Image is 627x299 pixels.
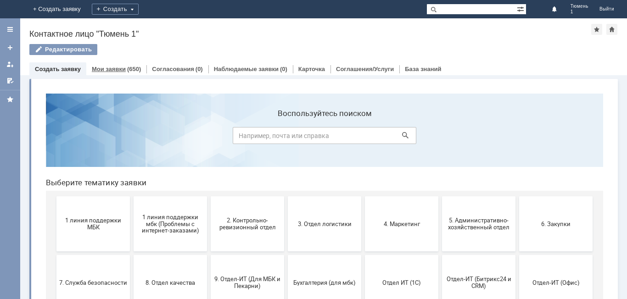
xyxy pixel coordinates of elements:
[29,29,591,39] div: Контактное лицо "Тюмень 1"
[3,40,17,55] a: Создать заявку
[406,189,474,203] span: Отдел-ИТ (Битрикс24 и CRM)
[249,169,323,224] button: Бухгалтерия (для мбк)
[326,169,400,224] button: Отдел ИТ (1С)
[329,134,397,141] span: 4. Маркетинг
[18,169,91,224] button: 7. Служба безопасности
[481,169,554,224] button: Отдел-ИТ (Офис)
[172,110,246,165] button: 2. Контрольно-ревизионный отдел
[606,24,617,35] div: Сделать домашней страницей
[95,110,168,165] button: 1 линия поддержки мбк (Проблемы с интернет-заказами)
[18,110,91,165] button: 1 линия поддержки МБК
[3,57,17,72] a: Мои заявки
[172,227,246,282] button: Это соглашение не активно!
[196,66,203,72] div: (0)
[152,66,194,72] a: Согласования
[194,41,378,58] input: Например, почта или справка
[21,193,89,199] span: 7. Служба безопасности
[175,131,243,144] span: 2. Контрольно-ревизионный отдел
[405,66,441,72] a: База знаний
[280,66,287,72] div: (0)
[95,169,168,224] button: 8. Отдел качества
[35,66,81,72] a: Создать заявку
[517,4,526,13] span: Расширенный поиск
[252,134,320,141] span: 3. Отдел логистики
[127,66,141,72] div: (650)
[18,227,91,282] button: Финансовый отдел
[571,4,588,9] span: Тюмень
[336,66,394,72] a: Соглашения/Услуги
[329,251,397,258] span: не актуален
[571,9,588,15] span: 1
[406,131,474,144] span: 5. Административно-хозяйственный отдел
[403,110,477,165] button: 5. Административно-хозяйственный отдел
[98,251,166,258] span: Франчайзинг
[326,110,400,165] button: 4. Маркетинг
[298,66,325,72] a: Карточка
[483,193,551,199] span: Отдел-ИТ (Офис)
[591,24,602,35] div: Добавить в избранное
[483,134,551,141] span: 6. Закупки
[175,248,243,262] span: Это соглашение не активно!
[98,127,166,148] span: 1 линия поддержки мбк (Проблемы с интернет-заказами)
[21,131,89,144] span: 1 линия поддержки МБК
[403,169,477,224] button: Отдел-ИТ (Битрикс24 и CRM)
[252,193,320,199] span: Бухгалтерия (для мбк)
[3,73,17,88] a: Мои согласования
[95,227,168,282] button: Франчайзинг
[92,66,126,72] a: Мои заявки
[92,4,139,15] div: Создать
[21,251,89,258] span: Финансовый отдел
[326,227,400,282] button: не актуален
[7,92,565,101] header: Выберите тематику заявки
[194,22,378,32] label: Воспользуйтесь поиском
[249,110,323,165] button: 3. Отдел логистики
[252,244,320,265] span: [PERSON_NAME]. Услуги ИТ для МБК (оформляет L1)
[329,193,397,199] span: Отдел ИТ (1С)
[172,169,246,224] button: 9. Отдел-ИТ (Для МБК и Пекарни)
[175,189,243,203] span: 9. Отдел-ИТ (Для МБК и Пекарни)
[249,227,323,282] button: [PERSON_NAME]. Услуги ИТ для МБК (оформляет L1)
[98,193,166,199] span: 8. Отдел качества
[214,66,279,72] a: Наблюдаемые заявки
[481,110,554,165] button: 6. Закупки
